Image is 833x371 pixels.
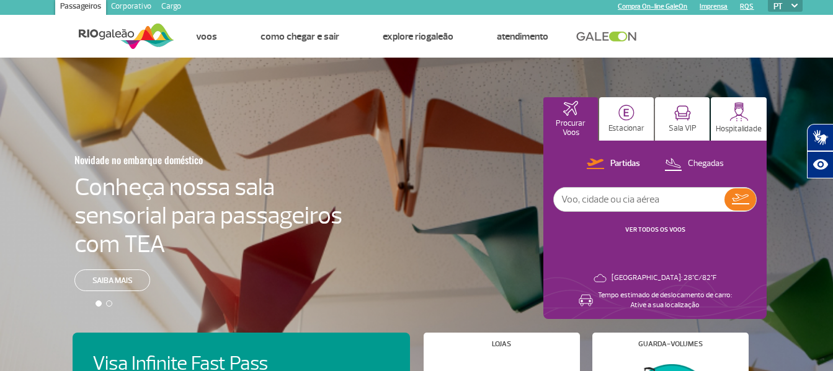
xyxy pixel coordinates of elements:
p: [GEOGRAPHIC_DATA]: 28°C/82°F [612,273,716,283]
p: Tempo estimado de deslocamento de carro: Ative a sua localização [598,290,732,310]
h4: Conheça nossa sala sensorial para passageiros com TEA [74,173,342,258]
img: airplaneHomeActive.svg [563,101,578,116]
button: Procurar Voos [543,97,598,141]
img: vipRoom.svg [674,105,691,121]
button: Sala VIP [655,97,710,141]
h4: Guarda-volumes [638,341,703,347]
a: RQS [740,2,754,11]
button: Hospitalidade [711,97,767,141]
button: Estacionar [599,97,654,141]
a: Saiba mais [74,269,150,291]
p: Chegadas [688,158,724,170]
p: Estacionar [608,124,644,133]
a: VER TODOS OS VOOS [625,225,685,234]
a: Imprensa [700,2,728,11]
a: Compra On-line GaleOn [618,2,687,11]
p: Sala VIP [669,124,697,133]
h3: Novidade no embarque doméstico [74,147,282,173]
img: carParkingHome.svg [618,105,635,121]
button: Abrir tradutor de língua de sinais. [807,124,833,151]
button: Partidas [583,156,644,172]
a: Explore RIOgaleão [383,30,453,43]
button: VER TODOS OS VOOS [621,225,689,235]
a: Como chegar e sair [261,30,339,43]
p: Procurar Voos [550,119,592,137]
input: Voo, cidade ou cia aérea [554,188,724,211]
div: Plugin de acessibilidade da Hand Talk. [807,124,833,178]
h4: Lojas [492,341,511,347]
p: Hospitalidade [716,124,762,134]
a: Voos [196,30,217,43]
img: hospitality.svg [729,102,749,121]
button: Abrir recursos assistivos. [807,151,833,178]
p: Partidas [610,158,640,170]
button: Chegadas [661,156,728,172]
a: Atendimento [497,30,548,43]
